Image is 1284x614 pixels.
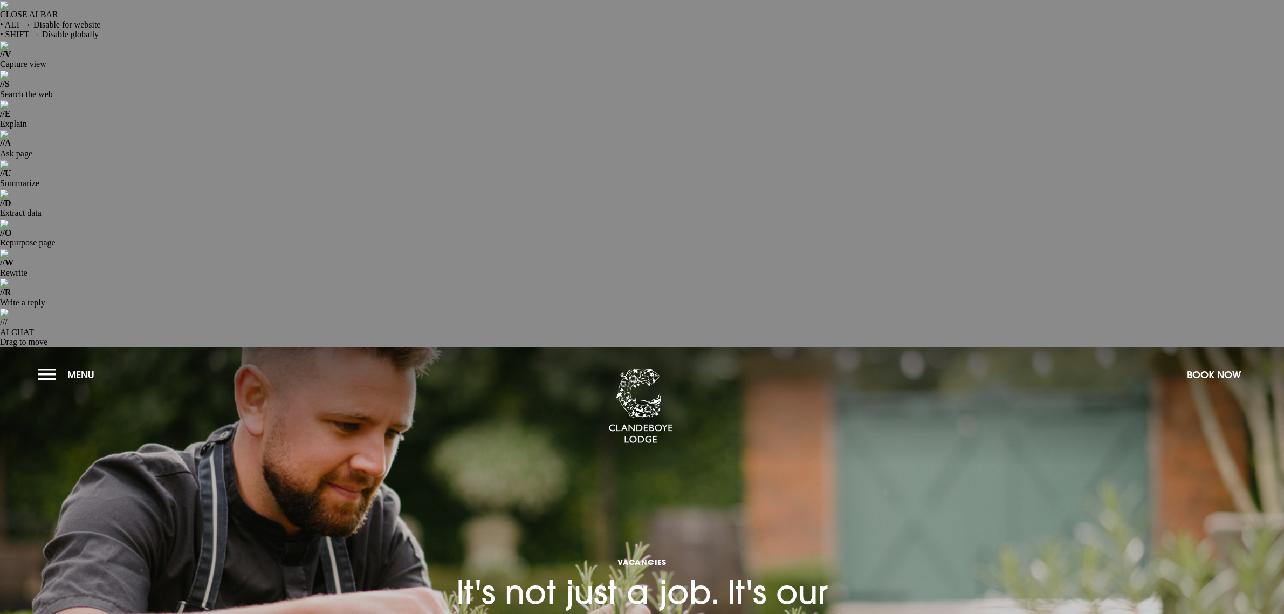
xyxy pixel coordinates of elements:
button: Book Now [1182,363,1246,386]
span: Menu [67,369,94,381]
img: Clandeboye Lodge [608,369,673,444]
span: Vacancies [427,557,858,567]
button: Menu [38,363,100,386]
